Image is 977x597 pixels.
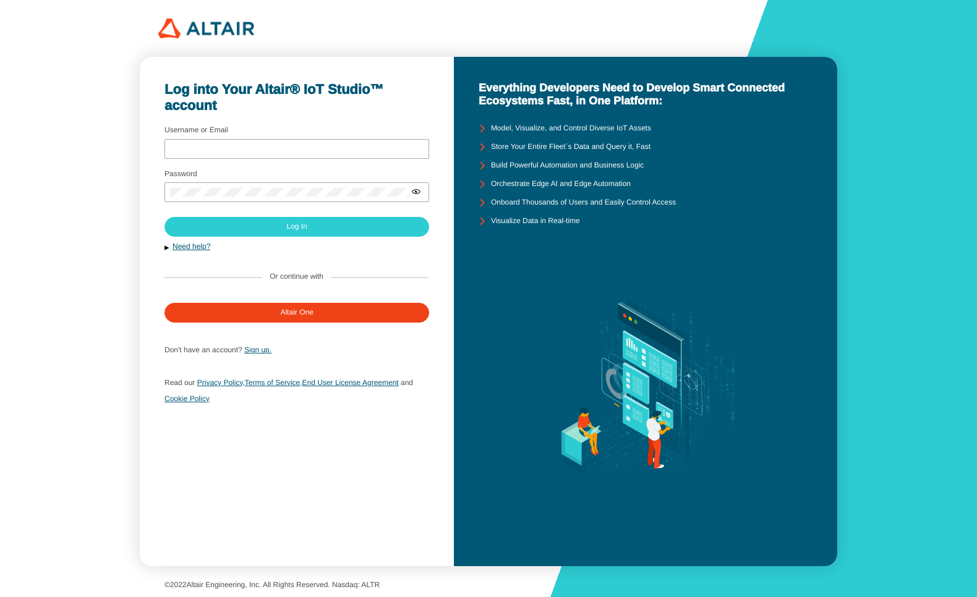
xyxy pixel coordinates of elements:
p: © Altair Engineering, Inc. All Rights Reserved. Nasdaq: ALTR [164,581,813,590]
unity-typography: Log into Your Altair® IoT Studio™ account [164,82,429,113]
unity-typography: Model, Visualize, and Control Diverse IoT Assets [491,124,651,133]
unity-typography: Store Your Entire Fleet`s Data and Query it, Fast [491,143,651,151]
span: Don't have an account? [164,345,242,354]
a: Sign up. [244,345,271,354]
span: 2022 [170,580,187,589]
unity-typography: Onboard Thousands of Users and Easily Control Access [491,198,676,207]
unity-typography: Build Powerful Automation and Business Logic [491,161,644,170]
span: Read our [164,378,195,387]
a: Need help? [173,242,210,251]
label: Username or Email [164,125,228,134]
a: Terms of Service [245,378,300,387]
img: 320px-Altair_logo.png [158,19,254,38]
label: Or continue with [270,273,323,281]
unity-typography: Everything Developers Need to Develop Smart Connected Ecosystems Fast, in One Platform: [479,82,813,107]
button: Need help? [164,242,429,252]
label: Password [164,169,197,178]
unity-typography: Orchestrate Edge AI and Edge Automation [491,180,631,188]
unity-typography: Visualize Data in Real-time [491,217,580,226]
span: and [401,378,413,387]
p: , , [164,375,429,407]
a: Privacy Policy [197,378,243,387]
img: background.svg [537,231,754,541]
a: Cookie Policy [164,394,210,403]
a: End User License Agreement [302,378,399,387]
